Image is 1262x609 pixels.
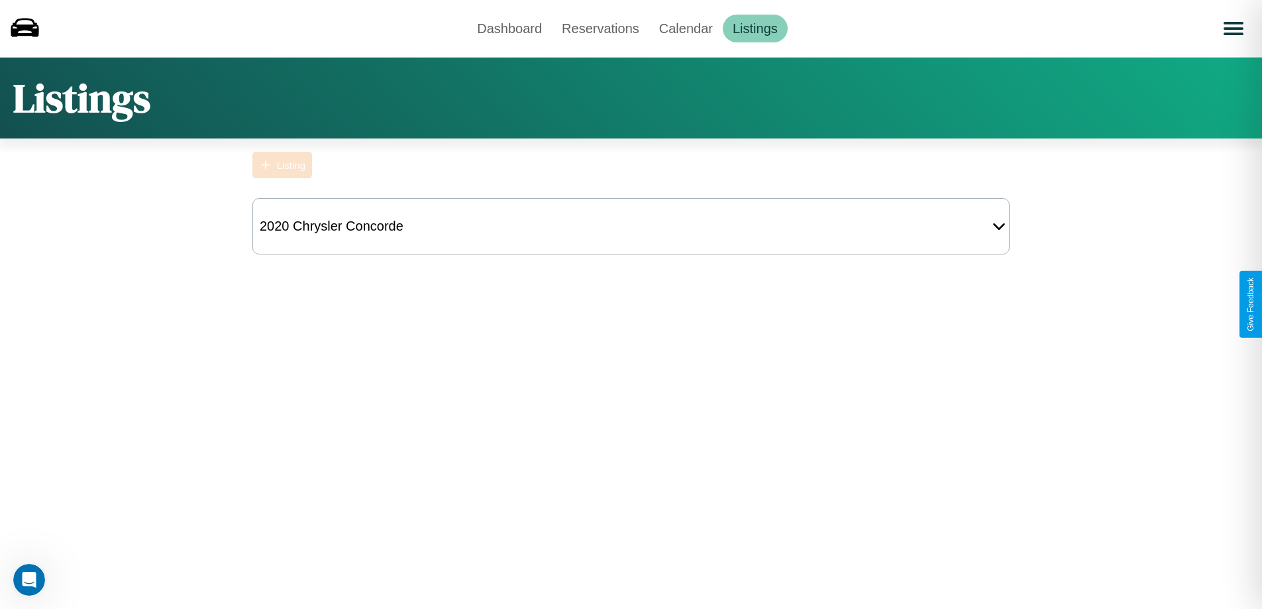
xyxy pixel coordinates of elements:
[13,564,45,596] iframe: Intercom live chat
[467,15,552,42] a: Dashboard
[253,212,410,241] div: 2020 Chrysler Concorde
[1246,278,1255,331] div: Give Feedback
[1215,10,1252,47] button: Open menu
[277,160,305,171] div: Listing
[723,15,788,42] a: Listings
[552,15,649,42] a: Reservations
[252,152,312,178] button: Listing
[13,71,150,125] h1: Listings
[649,15,723,42] a: Calendar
